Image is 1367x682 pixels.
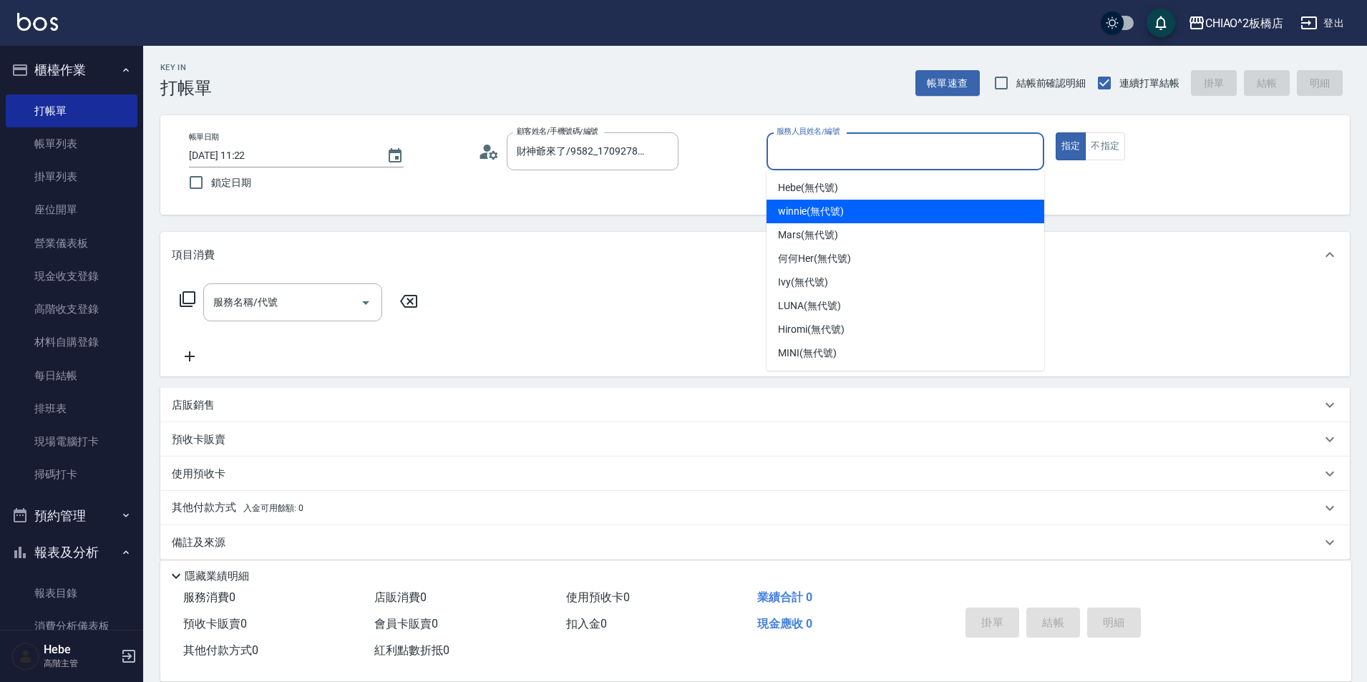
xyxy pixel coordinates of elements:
[778,275,828,290] span: Ivy (無代號)
[160,525,1350,560] div: 備註及來源
[6,227,137,260] a: 營業儀表板
[160,491,1350,525] div: 其他付款方式入金可用餘額: 0
[1016,76,1086,91] span: 結帳前確認明細
[6,359,137,392] a: 每日結帳
[778,204,843,219] span: winnie (無代號)
[6,94,137,127] a: 打帳單
[189,144,372,167] input: YYYY/MM/DD hh:mm
[778,251,851,266] span: 何何Her (無代號)
[183,617,247,630] span: 預收卡販賣 0
[160,422,1350,457] div: 預收卡販賣
[778,346,837,361] span: MINI (無代號)
[160,232,1350,278] div: 項目消費
[160,388,1350,422] div: 店販銷售
[566,617,607,630] span: 扣入金 0
[378,139,412,173] button: Choose date, selected date is 2025-09-09
[172,248,215,263] p: 項目消費
[777,126,840,137] label: 服務人員姓名/編號
[172,432,225,447] p: 預收卡販賣
[172,467,225,482] p: 使用預收卡
[44,657,117,670] p: 高階主管
[160,457,1350,491] div: 使用預收卡
[6,577,137,610] a: 報表目錄
[6,458,137,491] a: 掃碼打卡
[6,260,137,293] a: 現金收支登錄
[211,175,251,190] span: 鎖定日期
[1085,132,1125,160] button: 不指定
[778,322,844,337] span: Hiromi (無代號)
[1056,132,1086,160] button: 指定
[757,590,812,604] span: 業績合計 0
[17,13,58,31] img: Logo
[6,52,137,89] button: 櫃檯作業
[185,569,249,584] p: 隱藏業績明細
[44,643,117,657] h5: Hebe
[915,70,980,97] button: 帳單速查
[6,610,137,643] a: 消費分析儀表板
[183,590,235,604] span: 服務消費 0
[243,503,304,513] span: 入金可用餘額: 0
[566,590,630,604] span: 使用預收卡 0
[6,534,137,571] button: 報表及分析
[6,127,137,160] a: 帳單列表
[6,193,137,226] a: 座位開單
[1147,9,1175,37] button: save
[778,180,838,195] span: Hebe (無代號)
[1205,14,1284,32] div: CHIAO^2板橋店
[757,617,812,630] span: 現金應收 0
[172,398,215,413] p: 店販銷售
[6,425,137,458] a: 現場電腦打卡
[6,392,137,425] a: 排班表
[6,497,137,535] button: 預約管理
[160,63,212,72] h2: Key In
[778,298,841,313] span: LUNA (無代號)
[374,617,438,630] span: 會員卡販賣 0
[172,535,225,550] p: 備註及來源
[354,291,377,314] button: Open
[1119,76,1179,91] span: 連續打單結帳
[6,160,137,193] a: 掛單列表
[374,643,449,657] span: 紅利點數折抵 0
[189,132,219,142] label: 帳單日期
[1295,10,1350,36] button: 登出
[172,500,303,516] p: 其他付款方式
[1182,9,1290,38] button: CHIAO^2板橋店
[183,643,258,657] span: 其他付款方式 0
[517,126,598,137] label: 顧客姓名/手機號碼/編號
[160,78,212,98] h3: 打帳單
[11,642,40,671] img: Person
[374,590,427,604] span: 店販消費 0
[778,228,838,243] span: Mars (無代號)
[6,293,137,326] a: 高階收支登錄
[6,326,137,359] a: 材料自購登錄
